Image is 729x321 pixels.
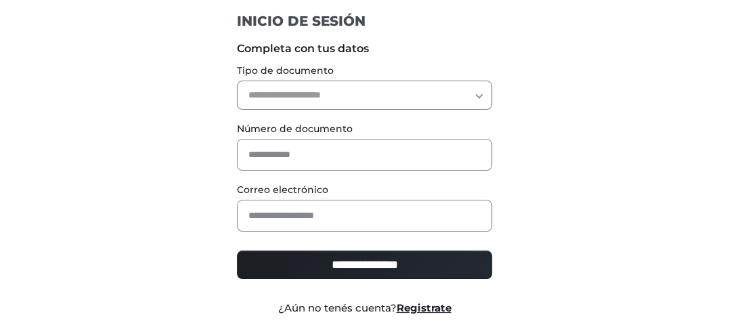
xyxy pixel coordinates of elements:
[237,12,492,30] h1: INICIO DE SESIÓN
[237,183,492,197] label: Correo electrónico
[237,64,492,78] label: Tipo de documento
[397,301,451,314] a: Registrate
[237,41,492,57] label: Completa con tus datos
[237,122,492,136] label: Número de documento
[227,301,502,316] div: ¿Aún no tenés cuenta?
